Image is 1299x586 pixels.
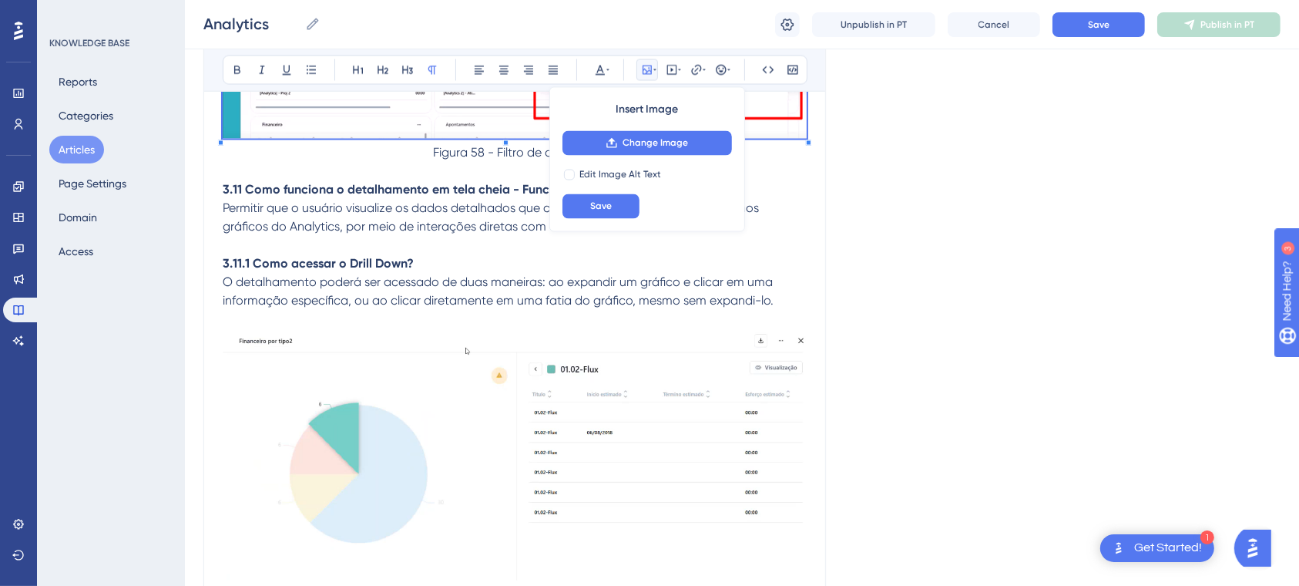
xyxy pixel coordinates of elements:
[1134,540,1202,557] div: Get Started!
[978,19,1010,31] span: Cancel
[223,183,690,197] strong: 3.11 Como funciona o detalhamento em tela cheia - Funcionalidade de Drill Down
[1109,539,1128,557] img: launcher-image-alternative-text
[590,200,612,213] span: Save
[107,8,112,20] div: 3
[1234,525,1281,571] iframe: UserGuiding AI Assistant Launcher
[49,204,106,231] button: Domain
[49,37,129,49] div: KNOWLEDGE BASE
[49,237,102,265] button: Access
[49,102,123,130] button: Categories
[812,12,935,37] button: Unpublish in PT
[433,146,596,160] span: Figura 58 - Filtro de contexto
[1200,530,1214,544] div: 1
[616,100,678,119] span: Insert Image
[562,131,732,156] button: Change Image
[562,194,639,219] button: Save
[1052,12,1145,37] button: Save
[49,136,104,163] button: Articles
[1200,19,1254,31] span: Publish in PT
[49,68,106,96] button: Reports
[1157,12,1281,37] button: Publish in PT
[203,13,299,35] input: Article Name
[223,275,776,308] span: O detalhamento poderá ser acessado de duas maneiras: ao expandir um gráfico e clicar em uma infor...
[623,137,688,150] span: Change Image
[1088,19,1109,31] span: Save
[223,201,762,234] span: Permitir que o usuário visualize os dados detalhados que compõem os indicadores exibidos nos gráf...
[36,4,96,22] span: Need Help?
[49,170,136,197] button: Page Settings
[841,19,907,31] span: Unpublish in PT
[579,169,661,181] span: Edit Image Alt Text
[1100,534,1214,562] div: Open Get Started! checklist, remaining modules: 1
[948,12,1040,37] button: Cancel
[223,257,414,271] strong: 3.11.1 Como acessar o Drill Down?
